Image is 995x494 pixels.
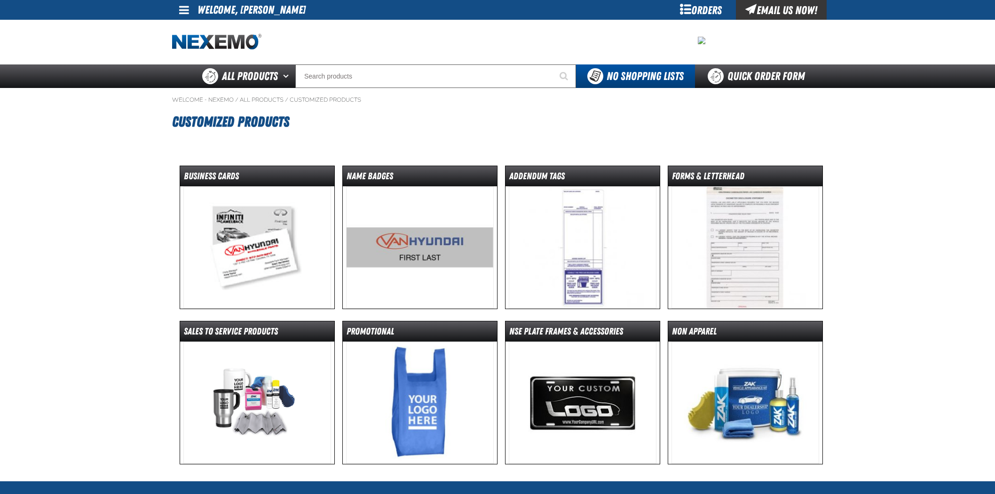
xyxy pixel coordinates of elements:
[172,96,234,104] a: Welcome - Nexemo
[180,170,334,186] dt: Business Cards
[343,170,497,186] dt: Name Badges
[509,186,657,309] img: Addendum Tags
[172,96,823,104] nav: Breadcrumbs
[509,342,657,464] img: nse Plate Frames & Accessories
[280,64,295,88] button: Open All Products pages
[343,325,497,342] dt: Promotional
[671,186,820,309] img: Forms & Letterhead
[290,96,361,104] a: Customized Products
[183,186,332,309] img: Business Cards
[553,64,576,88] button: Start Searching
[222,68,278,85] span: All Products
[180,321,335,464] a: Sales to Service Products
[607,70,684,83] span: No Shopping Lists
[240,96,284,104] a: All Products
[346,186,494,309] img: Name Badges
[342,166,497,309] a: Name Badges
[172,109,823,135] h1: Customized Products
[505,321,660,464] a: nse Plate Frames & Accessories
[505,170,660,186] dt: Addendum Tags
[668,170,822,186] dt: Forms & Letterhead
[180,325,334,342] dt: Sales to Service Products
[668,325,822,342] dt: Non Apparel
[183,342,332,464] img: Sales to Service Products
[668,166,823,309] a: Forms & Letterhead
[285,96,288,104] span: /
[505,166,660,309] a: Addendum Tags
[671,342,820,464] img: Non Apparel
[346,342,494,464] img: Promotional
[295,64,576,88] input: Search
[505,325,660,342] dt: nse Plate Frames & Accessories
[698,37,705,44] img: 792e258ba9f2e0418e18c59e573ab877.png
[235,96,238,104] span: /
[172,34,261,50] img: Nexemo logo
[172,34,261,50] a: Home
[576,64,695,88] button: You do not have available Shopping Lists. Open to Create a New List
[695,64,822,88] a: Quick Order Form
[180,166,335,309] a: Business Cards
[668,321,823,464] a: Non Apparel
[342,321,497,464] a: Promotional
